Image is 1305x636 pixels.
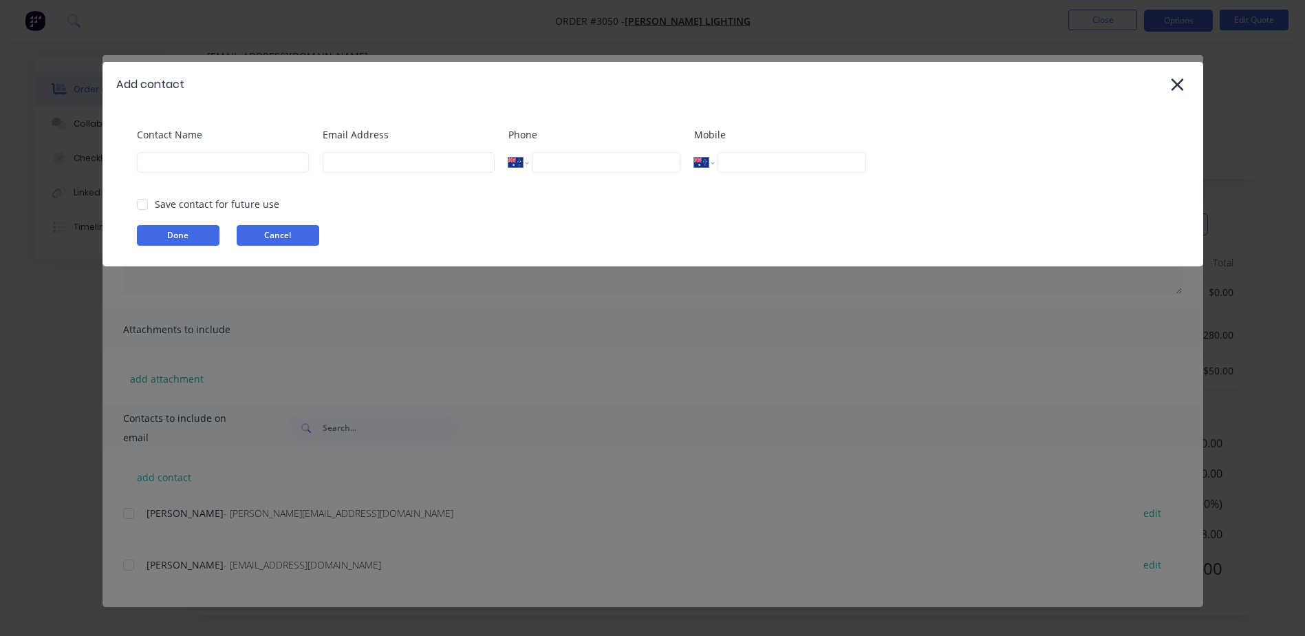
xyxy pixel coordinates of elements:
div: Add contact [116,76,184,93]
button: Done [137,225,219,246]
button: Cancel [237,225,319,246]
label: Mobile [694,127,866,142]
div: Save contact for future use [155,197,279,211]
label: Email Address [323,127,495,142]
label: Contact Name [137,127,309,142]
label: Phone [508,127,680,142]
